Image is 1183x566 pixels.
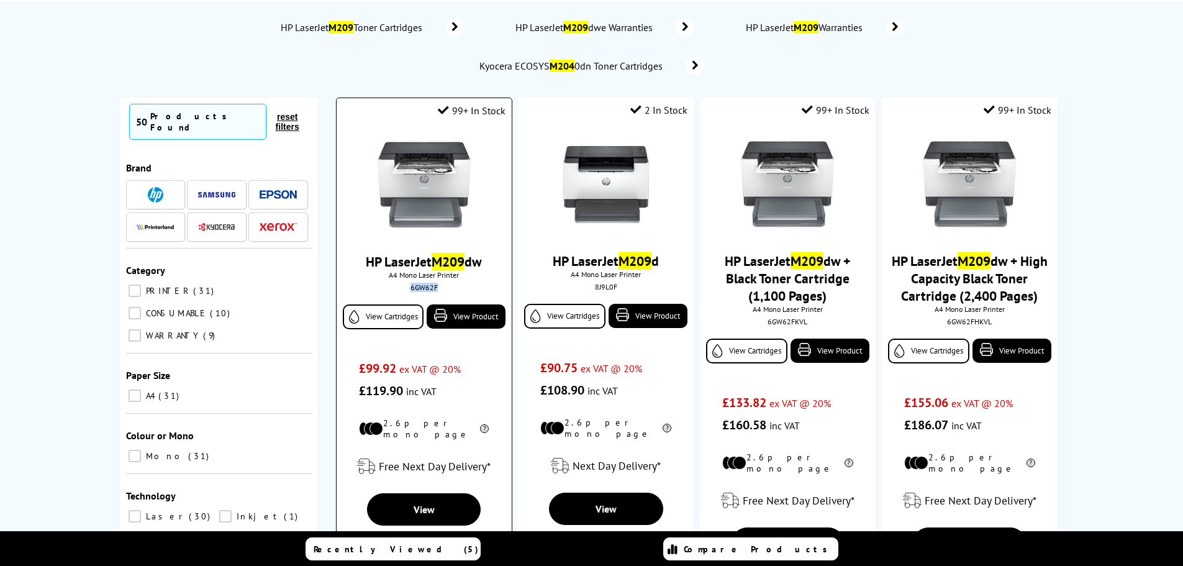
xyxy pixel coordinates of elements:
[188,450,212,462] span: 31
[741,138,834,231] img: HP-M209dw-Front-Small.jpg
[279,19,464,36] a: HP LaserJetM209Toner Cartridges
[359,360,396,377] span: £99.92
[663,537,838,560] a: Compare Products
[888,483,1051,518] div: modal_delivery
[414,503,435,516] span: View
[378,139,471,232] img: HP-M209dw-Front-Small.jpg
[329,21,353,34] mark: M209
[609,304,687,328] a: View Product
[630,104,687,116] div: 2 In Stock
[791,252,823,270] mark: M209
[233,511,283,522] span: Inkjet
[143,308,209,319] span: CONSUMABLE
[904,395,948,411] span: £155.06
[560,138,653,231] img: hp-m209d-front-small.jpg
[203,330,218,341] span: 9
[891,317,1048,326] div: 6GW62FHKVL
[540,360,578,376] span: £90.75
[210,308,233,319] span: 10
[406,385,437,398] span: inc VAT
[260,190,297,199] img: Epson
[524,449,687,483] div: modal_delivery
[137,224,174,230] img: Printerland
[366,253,482,270] a: HP LaserJetM209dw
[136,116,147,128] span: 50
[343,449,505,484] div: modal_delivery
[359,383,403,399] span: £119.90
[731,527,845,560] a: View
[143,511,188,522] span: Laser
[379,459,491,473] span: Free Next Day Delivery*
[359,418,489,440] li: 2.6p per mono page
[743,493,854,508] span: Free Next Day Delivery*
[684,544,834,555] span: Compare Products
[143,390,157,401] span: A4
[769,419,800,432] span: inc VAT
[573,459,661,473] span: Next Day Delivery*
[478,60,667,72] span: Kyocera ECOSYS 0dn Toner Cartridges
[260,222,297,231] img: Xerox
[158,390,182,401] span: 31
[984,104,1051,116] div: 99+ In Stock
[769,397,831,409] span: ex VAT @ 20%
[549,493,663,525] a: View
[143,450,187,462] span: Mono
[126,369,170,381] span: Paper Size
[219,510,232,523] input: Inkjet 1
[438,104,505,117] div: 99+ In Stock
[722,417,766,433] span: £160.58
[553,252,659,270] a: HP LaserJetM209d
[596,503,617,515] span: View
[126,429,194,442] span: Colour or Mono
[951,397,1013,409] span: ex VAT @ 20%
[346,283,502,292] div: 6GW62F
[524,270,687,279] span: A4 Mono Laser Printer
[514,21,657,34] span: HP LaserJet dwe Warranties
[709,317,866,326] div: 6GW62FKVL
[794,21,818,34] mark: M209
[306,537,481,560] a: Recently Viewed (5)
[892,252,1048,304] a: HP LaserJetM209dw + High Capacity Black Toner Cartridge (2,400 Pages)
[478,57,705,75] a: Kyocera ECOSYSM2040dn Toner Cartridges
[550,60,574,72] mark: M204
[706,483,869,518] div: modal_delivery
[524,304,605,329] a: View Cartridges
[129,285,141,297] input: PRINTER 31
[129,329,141,342] input: WARRANTY 9
[581,362,642,375] span: ex VAT @ 20%
[722,452,853,474] li: 2.6p per mono page
[129,390,141,402] input: A4 31
[619,252,651,270] mark: M209
[802,104,869,116] div: 99+ In Stock
[148,187,163,203] img: HP
[284,511,301,522] span: 1
[925,493,1036,508] span: Free Next Day Delivery*
[904,452,1035,474] li: 2.6p per mono page
[972,339,1051,363] a: View Product
[514,19,694,36] a: HP LaserJetM209dwe Warranties
[198,192,235,198] img: Samsung
[279,21,427,34] span: HP LaserJet Toner Cartridges
[198,222,235,232] img: Kyocera
[126,490,176,502] span: Technology
[129,307,141,319] input: CONSUMABLE 10
[706,304,869,314] span: A4 Mono Laser Printer
[744,19,904,36] a: HP LaserJetM209Warranties
[266,111,309,132] button: reset filters
[193,285,217,296] span: 31
[951,419,982,432] span: inc VAT
[343,270,505,280] span: A4 Mono Laser Printer
[923,138,1016,231] img: HP-M209dw-Front-Small.jpg
[587,385,618,397] span: inc VAT
[126,162,152,174] span: Brand
[143,330,202,341] span: WARRANTY
[791,339,869,363] a: View Product
[540,382,584,398] span: £108.90
[189,511,213,522] span: 30
[725,252,850,304] a: HP LaserJetM209dw + Black Toner Cartridge (1,100 Pages)
[904,417,948,433] span: £186.07
[722,395,766,411] span: £133.82
[399,363,461,375] span: ex VAT @ 20%
[129,450,141,462] input: Mono 31
[343,304,424,329] a: View Cartridges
